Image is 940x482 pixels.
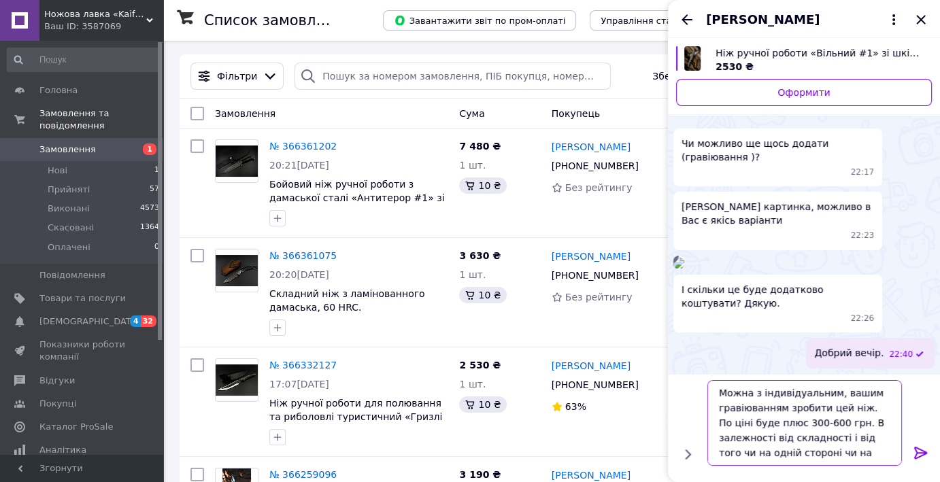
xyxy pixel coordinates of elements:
div: [PHONE_NUMBER] [549,266,641,285]
a: № 366361202 [269,141,337,152]
a: Ніж ручної роботи для полювання та риболовлі туристичний «Гризлі #3» зі шкіряними піхвами несклад... [269,398,442,449]
h1: Список замовлень [204,12,342,29]
span: Головна [39,84,78,97]
span: 63% [565,401,586,412]
a: Переглянути товар [676,46,932,73]
span: Ніж ручної роботи «Вільний #1» зі шкіряними піхвами нескладний 95х18/58 HRC [716,46,921,60]
span: 1 шт. [459,160,486,171]
span: 0 [154,241,159,254]
a: [PERSON_NAME] [552,468,631,482]
span: Товари та послуги [39,292,126,305]
a: Оформити [676,79,932,106]
span: 2530 ₴ [716,61,754,72]
img: 4444581650_w640_h640_nozh-ruchnoj-raboty.jpg [684,46,701,71]
span: 17:07[DATE] [269,379,329,390]
span: 22:17 12.10.2025 [851,167,875,178]
a: № 366259096 [269,469,337,480]
span: 32 [141,315,156,327]
div: [PHONE_NUMBER] [549,156,641,175]
span: 4573 [140,203,159,215]
a: Бойовий ніж ручної роботи з дамаської сталі «Антитерор #1» зі шкіряними піхвами 60-61 HRC. [269,179,445,217]
button: Показати кнопки [679,445,696,463]
a: Фото товару [215,139,258,183]
span: Добрий вечір. [814,346,884,360]
span: Виконані [48,203,90,215]
span: Збережені фільтри: [652,69,752,83]
a: Фото товару [215,249,258,292]
div: 10 ₴ [459,177,506,194]
a: [PERSON_NAME] [552,359,631,373]
span: Без рейтингу [565,182,633,193]
span: [PERSON_NAME] картинка, можливо в Вас є якісь варіанти [682,200,874,227]
span: Замовлення [39,143,96,156]
span: 1 [154,165,159,177]
button: Закрити [913,12,929,28]
span: Покупець [552,108,600,119]
input: Пошук за номером замовлення, ПІБ покупця, номером телефону, Email, номером накладної [295,63,611,90]
span: Управління статусами [601,16,705,26]
span: Повідомлення [39,269,105,281]
input: Пошук [7,48,161,72]
span: Відгуки [39,375,75,387]
a: Фото товару [215,358,258,402]
a: № 366332127 [269,360,337,371]
span: 1 шт. [459,269,486,280]
span: 1 [143,143,156,155]
span: Замовлення [215,108,275,119]
span: Чи можливо ще щось додати (гравіювання )? [682,137,874,164]
div: [PHONE_NUMBER] [549,375,641,394]
a: [PERSON_NAME] [552,249,631,263]
span: Нові [48,165,67,177]
span: Оплачені [48,241,90,254]
span: [PERSON_NAME] [706,11,820,29]
span: Каталог ProSale [39,421,113,433]
span: [DEMOGRAPHIC_DATA] [39,315,140,328]
div: 10 ₴ [459,287,506,303]
span: Без рейтингу [565,292,633,303]
span: 22:40 12.10.2025 [889,349,913,360]
button: Назад [679,12,695,28]
span: 4 [130,315,141,327]
span: 3 630 ₴ [459,250,501,261]
span: Ножова лавка «Kaif Knife» [44,8,146,20]
span: І скільки це буде додатково коштувати? Дякую. [682,283,874,310]
a: № 366361075 [269,250,337,261]
span: Показники роботи компанії [39,339,126,363]
span: 7 480 ₴ [459,141,501,152]
img: Фото товару [216,255,258,287]
span: Завантажити звіт по пром-оплаті [394,14,565,27]
div: 10 ₴ [459,396,506,413]
div: Ваш ID: 3587069 [44,20,163,33]
span: Скасовані [48,222,94,234]
span: 1364 [140,222,159,234]
span: 3 190 ₴ [459,469,501,480]
span: Cума [459,108,484,119]
span: Фільтри [217,69,257,83]
img: Фото товару [216,145,258,177]
span: Прийняті [48,184,90,196]
button: [PERSON_NAME] [706,11,902,29]
span: Покупці [39,398,76,410]
img: Фото товару [216,364,258,396]
img: d6dc2b8e-583f-449a-bbbb-f2f83e28d6cf_w500_h500 [673,258,684,269]
span: 22:23 12.10.2025 [851,230,875,241]
span: 2 530 ₴ [459,360,501,371]
button: Управління статусами [590,10,716,31]
a: Складний ніж з ламінованного дамаська, 60 HRC. [269,288,425,313]
span: 57 [150,184,159,196]
a: [PERSON_NAME] [552,140,631,154]
span: 1 шт. [459,379,486,390]
span: Аналітика [39,444,86,456]
span: 20:20[DATE] [269,269,329,280]
span: Замовлення та повідомлення [39,107,163,132]
span: 20:21[DATE] [269,160,329,171]
span: 22:26 12.10.2025 [851,313,875,324]
button: Завантажити звіт по пром-оплаті [383,10,576,31]
textarea: Можна з індивідуальним, вашим гравіюванням зробити цей ніж. По ціні буде плюс 300-600 грн. В зале... [707,380,902,466]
